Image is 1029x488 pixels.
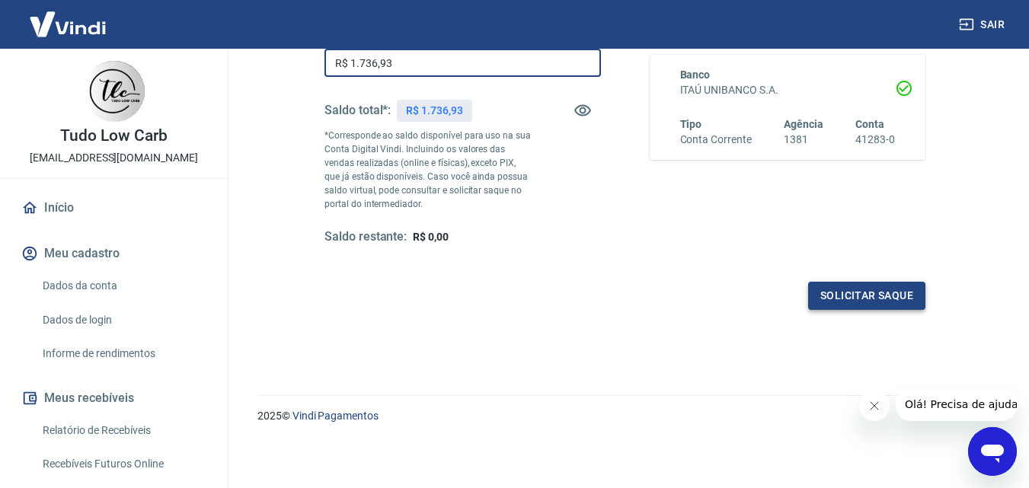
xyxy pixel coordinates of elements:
[808,282,925,310] button: Solicitar saque
[292,410,379,422] a: Vindi Pagamentos
[37,270,209,301] a: Dados da conta
[896,388,1017,421] iframe: Mensagem da empresa
[324,129,532,211] p: *Corresponde ao saldo disponível para uso na sua Conta Digital Vindi. Incluindo os valores das ve...
[855,118,884,130] span: Conta
[60,128,167,144] p: Tudo Low Carb
[30,150,198,166] p: [EMAIL_ADDRESS][DOMAIN_NAME]
[324,229,407,245] h5: Saldo restante:
[18,1,117,47] img: Vindi
[37,448,209,480] a: Recebíveis Futuros Online
[859,391,890,421] iframe: Fechar mensagem
[680,82,896,98] h6: ITAÚ UNIBANCO S.A.
[37,305,209,336] a: Dados de login
[784,118,823,130] span: Agência
[324,103,391,118] h5: Saldo total*:
[257,408,992,424] p: 2025 ©
[680,118,702,130] span: Tipo
[956,11,1011,39] button: Sair
[413,231,449,243] span: R$ 0,00
[18,191,209,225] a: Início
[9,11,128,23] span: Olá! Precisa de ajuda?
[84,61,145,122] img: 092b66a1-269f-484b-a6ef-d60da104ea9d.jpeg
[784,132,823,148] h6: 1381
[855,132,895,148] h6: 41283-0
[406,103,462,119] p: R$ 1.736,93
[18,237,209,270] button: Meu cadastro
[680,132,752,148] h6: Conta Corrente
[37,338,209,369] a: Informe de rendimentos
[37,415,209,446] a: Relatório de Recebíveis
[680,69,711,81] span: Banco
[968,427,1017,476] iframe: Botão para abrir a janela de mensagens
[18,381,209,415] button: Meus recebíveis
